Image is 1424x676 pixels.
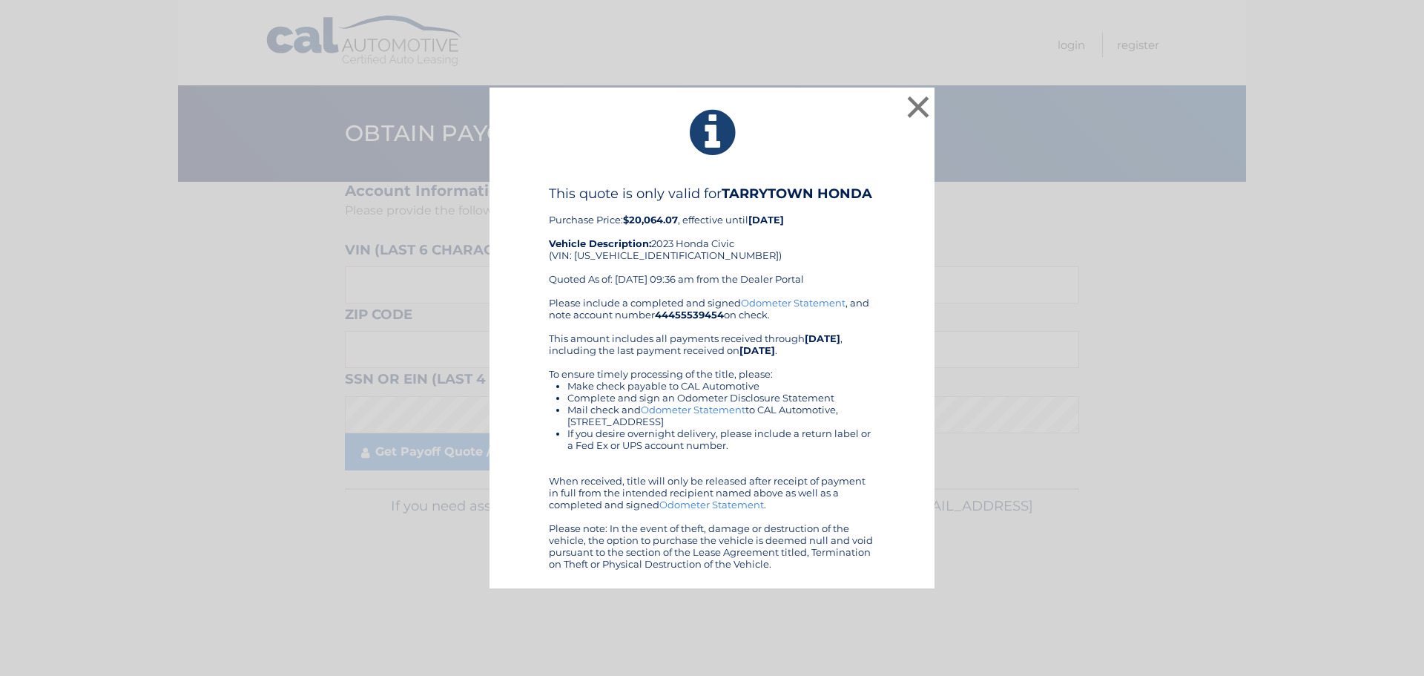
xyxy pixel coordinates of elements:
[739,344,775,356] b: [DATE]
[748,214,784,226] b: [DATE]
[655,309,724,321] b: 44455539454
[722,186,872,202] b: TARRYTOWN HONDA
[805,332,840,344] b: [DATE]
[641,404,745,416] a: Odometer Statement
[659,499,764,511] a: Odometer Statement
[549,237,651,249] strong: Vehicle Description:
[549,186,875,202] h4: This quote is only valid for
[567,404,875,427] li: Mail check and to CAL Automotive, [STREET_ADDRESS]
[623,214,678,226] b: $20,064.07
[567,392,875,404] li: Complete and sign an Odometer Disclosure Statement
[567,380,875,392] li: Make check payable to CAL Automotive
[741,297,845,309] a: Odometer Statement
[549,297,875,570] div: Please include a completed and signed , and note account number on check. This amount includes al...
[903,92,933,122] button: ×
[549,186,875,297] div: Purchase Price: , effective until 2023 Honda Civic (VIN: [US_VEHICLE_IDENTIFICATION_NUMBER]) Quot...
[567,427,875,451] li: If you desire overnight delivery, please include a return label or a Fed Ex or UPS account number.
